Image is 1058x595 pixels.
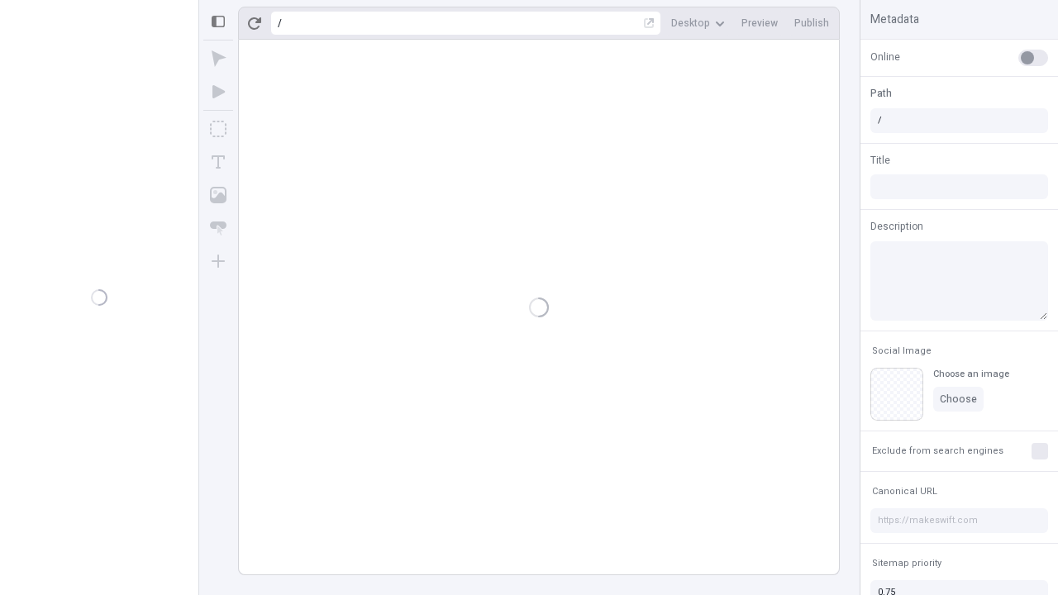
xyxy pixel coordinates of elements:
input: https://makeswift.com [870,508,1048,533]
span: Path [870,86,892,101]
button: Publish [788,11,836,36]
span: Exclude from search engines [872,445,1003,457]
span: Sitemap priority [872,557,941,569]
button: Canonical URL [869,482,941,502]
button: Button [203,213,233,243]
span: Description [870,219,923,234]
button: Preview [735,11,784,36]
button: Desktop [665,11,732,36]
span: Preview [741,17,778,30]
span: Title [870,153,890,168]
span: Social Image [872,345,932,357]
button: Sitemap priority [869,554,945,574]
div: / [278,17,282,30]
div: Choose an image [933,368,1009,380]
span: Canonical URL [872,485,937,497]
button: Choose [933,387,984,412]
button: Box [203,114,233,144]
span: Publish [794,17,829,30]
span: Choose [940,393,977,406]
span: Desktop [671,17,710,30]
button: Social Image [869,341,935,361]
button: Image [203,180,233,210]
span: Online [870,50,900,64]
button: Exclude from search engines [869,441,1007,461]
button: Text [203,147,233,177]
